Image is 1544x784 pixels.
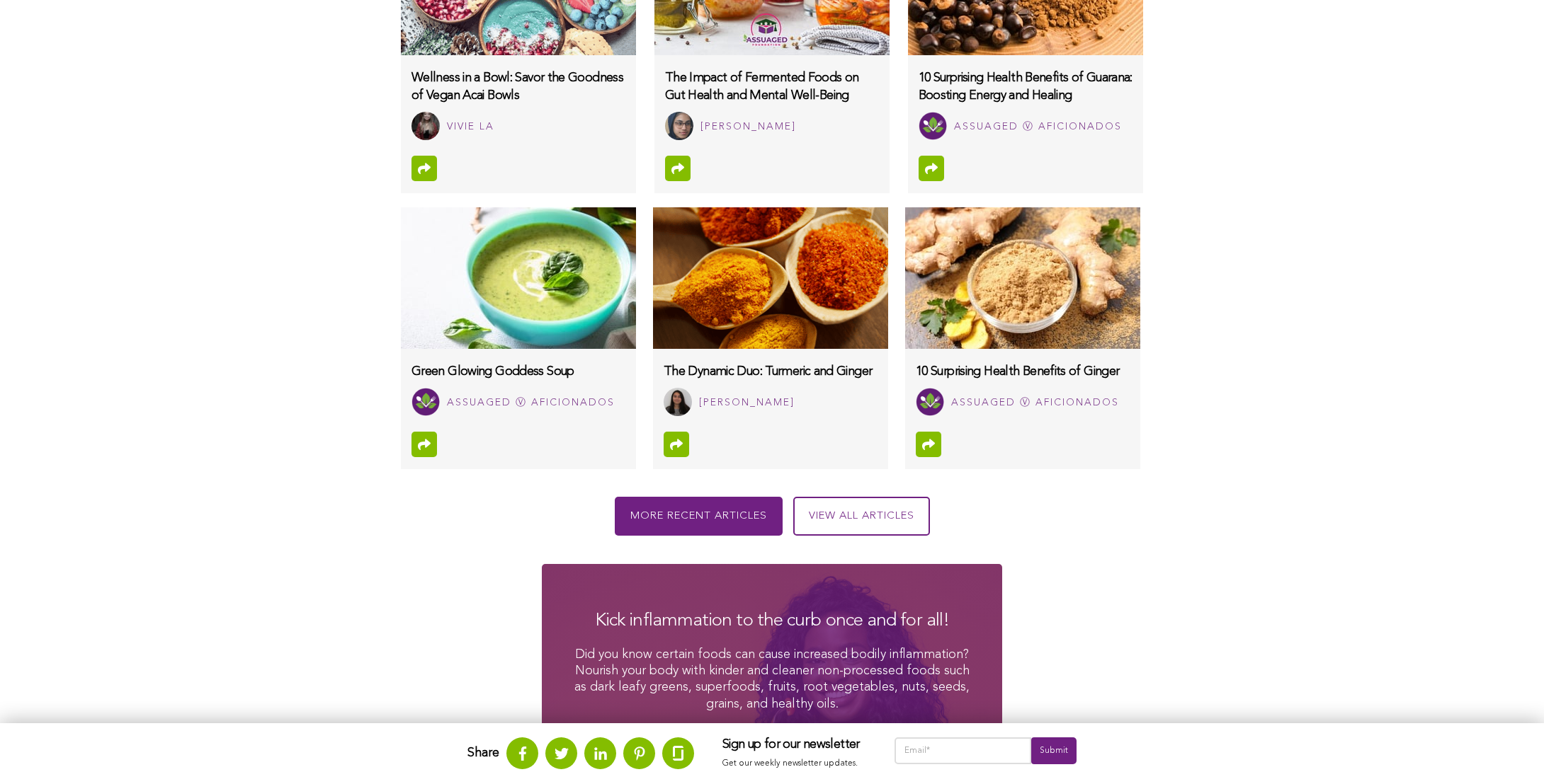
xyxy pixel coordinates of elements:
a: Green Glowing Goddess Soup Assuaged Ⓥ Aficionados Assuaged Ⓥ Aficionados [401,349,636,427]
img: Get your guide [700,720,844,773]
div: Assuaged Ⓥ Aficionados [447,394,615,412]
input: Email* [895,737,1031,764]
img: Syed Bukhari [664,388,692,416]
a: Wellness in a Bowl: Savor the Goodness of Vegan Acai Bowls Vivie La Vivie La [401,55,636,151]
h3: Green Glowing Goddess Soup [411,363,625,381]
h3: The Impact of Fermented Foods on Gut Health and Mental Well-Being [665,69,879,105]
a: 10 Surprising Health Benefits of Guarana: Boosting Energy and Healing Assuaged Ⓥ Aficionados Assu... [908,55,1143,151]
img: Assuaged Ⓥ Aficionados [919,112,947,140]
a: The Dynamic Duo: Turmeric and Ginger Syed Bukhari [PERSON_NAME] [653,349,888,427]
a: The Impact of Fermented Foods on Gut Health and Mental Well-Being Amna Bibi [PERSON_NAME] [654,55,890,151]
iframe: Chat Widget [1473,716,1544,784]
div: [PERSON_NAME] [700,118,796,136]
div: Assuaged Ⓥ Aficionados [954,118,1122,136]
div: [PERSON_NAME] [699,394,795,412]
h3: Sign up for our newsletter [722,737,866,753]
img: Assuaged Ⓥ Aficionados [916,388,944,416]
h3: 10 Surprising Health Benefits of Guarana: Boosting Energy and Healing [919,69,1133,105]
input: Submit [1031,737,1077,764]
img: glassdoor.svg [673,746,683,761]
div: More recent articles [615,497,783,536]
img: Vivie La [411,112,440,140]
div: Assuaged Ⓥ Aficionados [951,394,1119,412]
img: Assuaged Ⓥ Aficionados [411,388,440,416]
h3: The Dynamic Duo: Turmeric and Ginger [664,363,878,381]
p: Get our weekly newsletter updates. [722,756,866,771]
a: View all articles [793,497,930,536]
strong: Share [467,746,499,759]
h2: Kick inflammation to the curb once and for all! [570,608,974,633]
h3: 10 Surprising Health Benefits of Ginger [916,363,1130,381]
h3: Wellness in a Bowl: Savor the Goodness of Vegan Acai Bowls [411,69,625,105]
img: Amna Bibi [665,112,693,140]
img: top-ten-health-benefits-of-turmeric [653,207,888,349]
p: Did you know certain foods can cause increased bodily inflammation? Nourish your body with kinder... [570,647,974,713]
a: 10 Surprising Health Benefits of Ginger Assuaged Ⓥ Aficionados Assuaged Ⓥ Aficionados [905,349,1140,427]
div: Vivie La [447,118,494,136]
